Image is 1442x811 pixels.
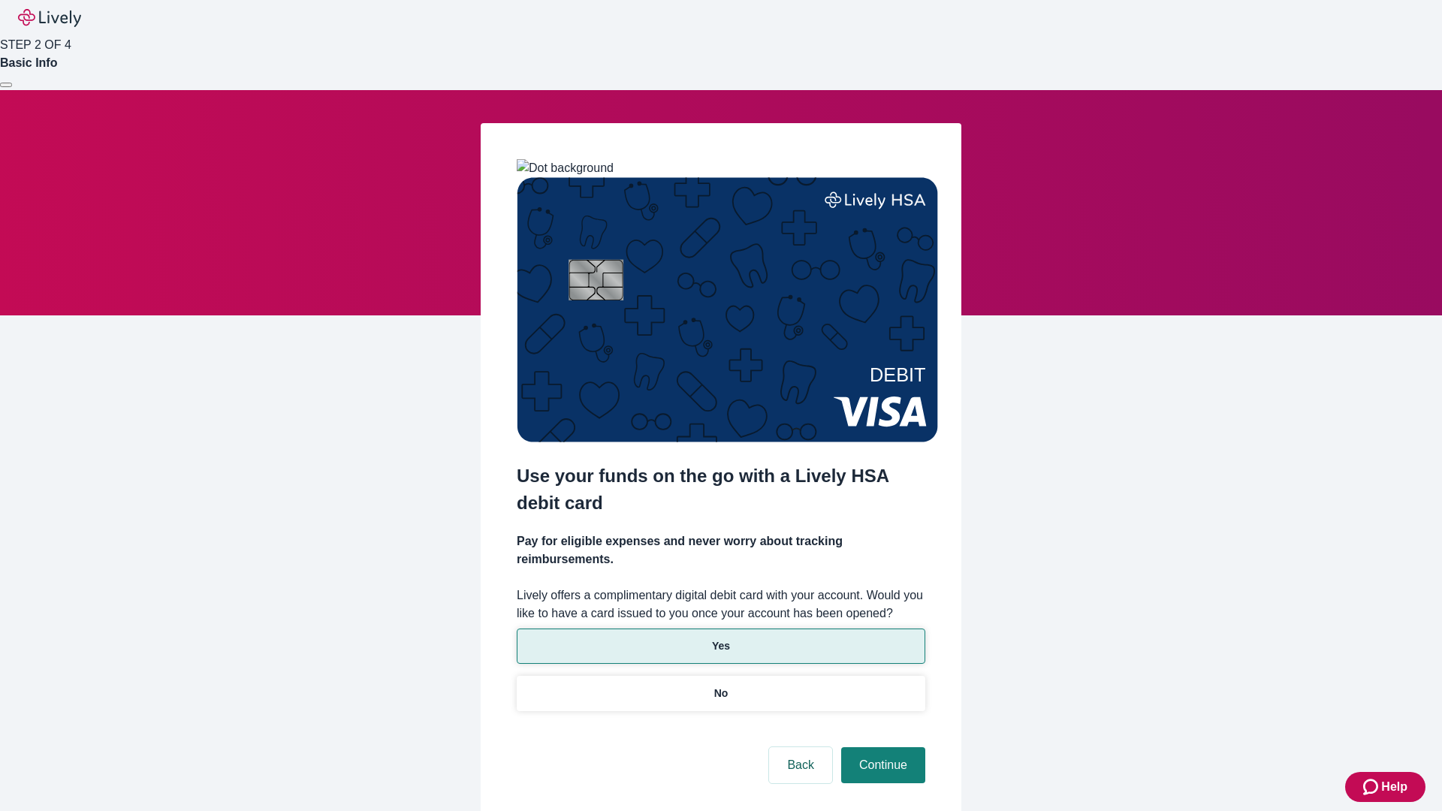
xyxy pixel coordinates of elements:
[714,686,729,701] p: No
[1345,772,1425,802] button: Zendesk support iconHelp
[517,463,925,517] h2: Use your funds on the go with a Lively HSA debit card
[841,747,925,783] button: Continue
[1363,778,1381,796] svg: Zendesk support icon
[517,532,925,568] h4: Pay for eligible expenses and never worry about tracking reimbursements.
[18,9,81,27] img: Lively
[517,676,925,711] button: No
[517,586,925,623] label: Lively offers a complimentary digital debit card with your account. Would you like to have a card...
[517,629,925,664] button: Yes
[1381,778,1407,796] span: Help
[517,159,614,177] img: Dot background
[712,638,730,654] p: Yes
[769,747,832,783] button: Back
[517,177,938,442] img: Debit card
